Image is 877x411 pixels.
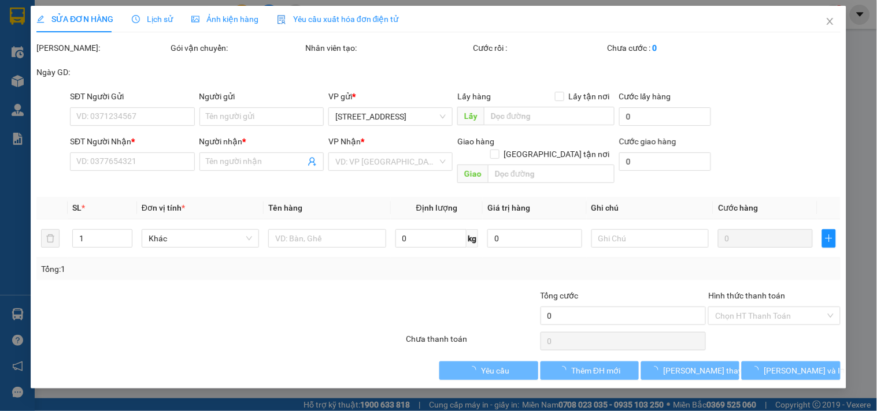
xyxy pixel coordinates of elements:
span: [GEOGRAPHIC_DATA] tận nơi [499,148,615,160]
span: Lấy [458,107,484,125]
span: Ảnh kiện hàng [191,14,258,24]
div: SĐT Người Nhận [70,135,194,148]
span: Lịch sử [132,14,173,24]
span: loading [752,366,764,374]
span: Tên hàng [268,203,302,212]
div: Ngày GD: [36,66,168,79]
span: Yêu cầu [481,364,509,377]
span: Tổng cước [541,291,579,300]
span: Yêu cầu xuất hóa đơn điện tử [277,14,399,24]
button: Close [814,6,846,38]
span: plus [823,234,835,243]
div: Cước rồi : [473,42,605,54]
span: kg [467,229,478,248]
button: plus [822,229,836,248]
div: Chưa thanh toán [405,332,539,353]
div: SĐT Người Gửi [70,90,194,103]
b: 0 [653,43,657,53]
button: [PERSON_NAME] thay đổi [641,361,739,380]
span: Giao [458,165,489,183]
span: loading [650,366,663,374]
label: Hình thức thanh toán [708,291,785,300]
div: Người gửi [199,90,324,103]
span: SỬA ĐƠN HÀNG [36,14,113,24]
span: VP Nhận [328,137,361,146]
label: Cước giao hàng [619,137,676,146]
label: Cước lấy hàng [619,92,671,101]
span: Giá trị hàng [487,203,530,212]
input: Dọc đường [484,107,615,125]
button: delete [41,229,60,248]
span: user-add [308,157,317,166]
span: Lấy tận nơi [564,90,615,103]
input: 0 [718,229,813,248]
span: [PERSON_NAME] thay đổi [663,364,756,377]
span: Cước hàng [718,203,758,212]
span: loading [558,366,571,374]
input: Ghi Chú [591,229,709,248]
span: Giao hàng [458,137,495,146]
span: [PERSON_NAME] và In [764,364,845,377]
div: Người nhận [199,135,324,148]
span: Định lượng [416,203,457,212]
input: Cước giao hàng [619,152,712,171]
input: Cước lấy hàng [619,107,712,126]
span: Đơn vị tính [142,203,185,212]
div: Nhân viên tạo: [305,42,471,54]
div: [PERSON_NAME]: [36,42,168,54]
span: 142 Hai Bà Trưng [335,108,446,125]
span: edit [36,15,45,23]
input: Dọc đường [489,165,615,183]
span: Thêm ĐH mới [571,364,620,377]
span: close [826,17,835,26]
div: VP gửi [328,90,453,103]
span: SL [72,203,82,212]
button: [PERSON_NAME] và In [742,361,841,380]
div: Tổng: 1 [41,263,339,275]
input: VD: Bàn, Ghế [268,229,386,248]
div: Gói vận chuyển: [171,42,303,54]
span: picture [191,15,199,23]
th: Ghi chú [587,197,713,219]
span: Lấy hàng [458,92,491,101]
span: loading [468,366,481,374]
span: Khác [149,230,252,247]
img: icon [277,15,286,24]
span: clock-circle [132,15,140,23]
div: Chưa cước : [608,42,739,54]
button: Thêm ĐH mới [541,361,639,380]
button: Yêu cầu [440,361,538,380]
